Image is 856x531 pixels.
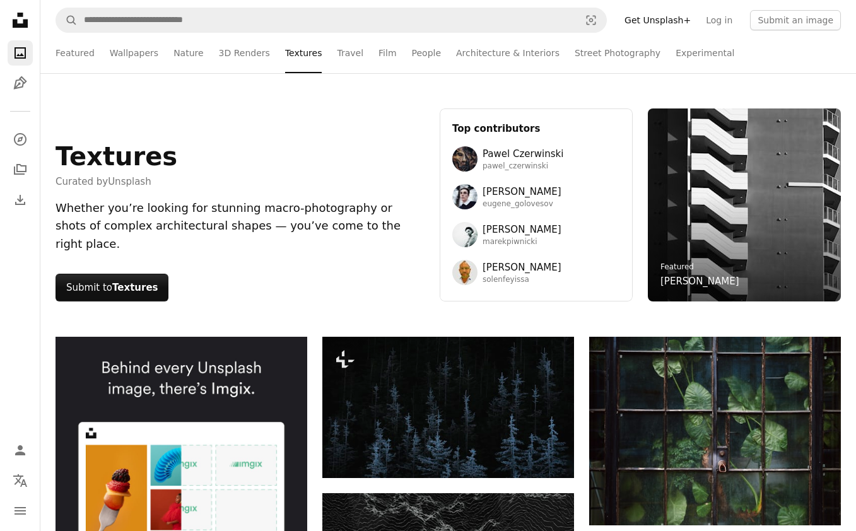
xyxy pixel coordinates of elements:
img: Lush green plants seen through a weathered glass door. [589,337,841,525]
a: Travel [337,33,363,73]
img: Avatar of user Pawel Czerwinski [452,146,478,172]
span: [PERSON_NAME] [483,260,561,275]
strong: Textures [112,282,158,293]
a: Avatar of user Solen Feyissa[PERSON_NAME]solenfeyissa [452,260,620,285]
button: Visual search [576,8,606,32]
a: Collections [8,157,33,182]
button: Submit toTextures [56,274,168,301]
a: Avatar of user Marek Piwnicki[PERSON_NAME]marekpiwnicki [452,222,620,247]
button: Menu [8,498,33,523]
div: Whether you’re looking for stunning macro-photography or shots of complex architectural shapes — ... [56,199,425,254]
h3: Top contributors [452,121,620,136]
a: Log in / Sign up [8,438,33,463]
img: Avatar of user Eugene Golovesov [452,184,478,209]
a: Explore [8,127,33,152]
a: Nature [173,33,203,73]
a: Log in [698,10,740,30]
img: a forest filled with lots of tall trees [322,337,574,478]
a: Experimental [676,33,734,73]
h1: Textures [56,141,177,172]
a: a forest filled with lots of tall trees [322,402,574,413]
form: Find visuals sitewide [56,8,607,33]
span: solenfeyissa [483,275,561,285]
a: People [412,33,442,73]
img: Avatar of user Marek Piwnicki [452,222,478,247]
a: Street Photography [575,33,660,73]
a: Illustrations [8,71,33,96]
a: Featured [660,262,694,271]
a: Architecture & Interiors [456,33,560,73]
span: [PERSON_NAME] [483,184,561,199]
button: Search Unsplash [56,8,78,32]
a: 3D Renders [219,33,270,73]
img: Avatar of user Solen Feyissa [452,260,478,285]
span: eugene_golovesov [483,199,561,209]
a: Wallpapers [110,33,158,73]
span: marekpiwnicki [483,237,561,247]
a: Avatar of user Eugene Golovesov[PERSON_NAME]eugene_golovesov [452,184,620,209]
button: Language [8,468,33,493]
span: Pawel Czerwinski [483,146,563,161]
a: Featured [56,33,95,73]
span: [PERSON_NAME] [483,222,561,237]
a: Film [378,33,396,73]
a: Lush green plants seen through a weathered glass door. [589,425,841,436]
a: Unsplash [108,176,151,187]
a: Download History [8,187,33,213]
span: pawel_czerwinski [483,161,563,172]
span: Curated by [56,174,177,189]
a: [PERSON_NAME] [660,274,739,289]
a: Get Unsplash+ [617,10,698,30]
button: Submit an image [750,10,841,30]
a: Photos [8,40,33,66]
a: Avatar of user Pawel CzerwinskiPawel Czerwinskipawel_czerwinski [452,146,620,172]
